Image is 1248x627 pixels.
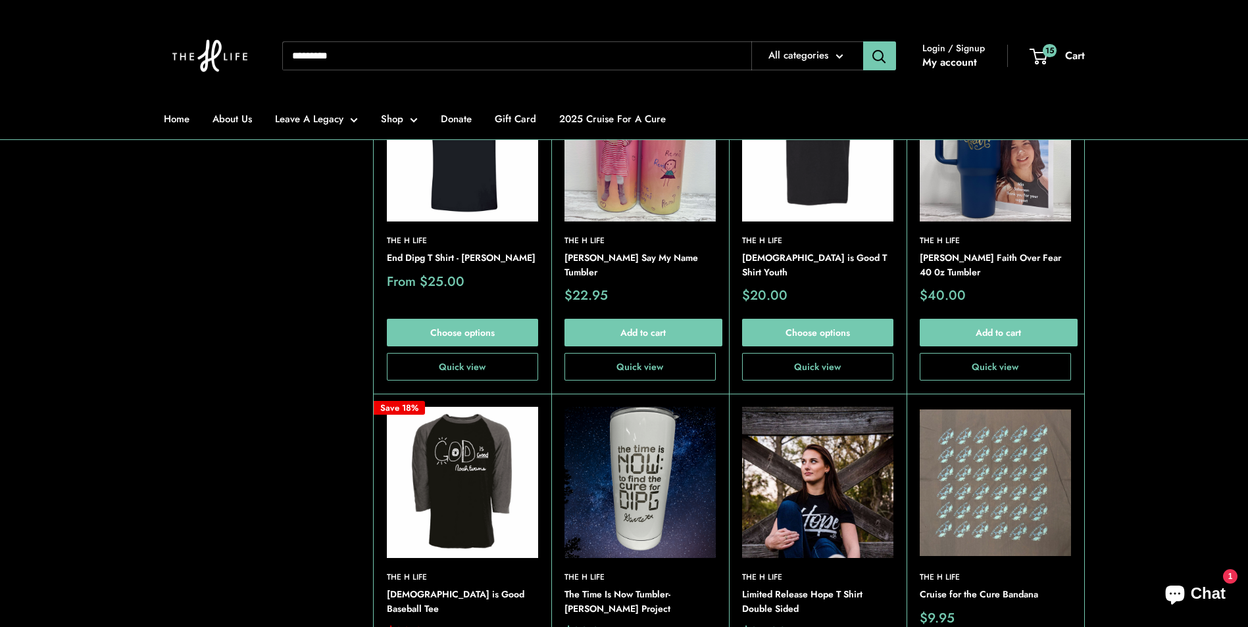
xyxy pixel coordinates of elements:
[742,289,787,302] span: $20.00
[920,235,1071,247] a: The H Life
[387,251,538,266] a: End Dipg T Shirt - [PERSON_NAME]
[742,407,893,558] img: Limited Release Hope T Shirt Double Sided
[920,571,1071,584] a: The H Life
[387,275,464,289] span: From $25.00
[387,407,538,558] a: God is Good Baseball TeeGod is Good Baseball Tee
[387,70,538,221] img: End Dipg T Shirt - Garrett Weber
[922,39,985,57] span: Login / Signup
[381,110,418,128] a: Shop
[495,110,536,128] a: Gift Card
[922,53,977,72] a: My account
[564,353,716,381] button: Quick view
[441,110,472,128] a: Donate
[920,612,955,625] span: $9.95
[1065,48,1085,63] span: Cart
[920,70,1071,221] img: Mia Saberson Faith Over Fear 40 0z Tumbler
[920,251,1071,279] a: [PERSON_NAME] Faith Over Fear 40 0z Tumbler
[564,235,716,247] a: The H Life
[1031,46,1085,66] a: 15 Cart
[920,289,966,302] span: $40.00
[387,407,538,558] img: God is Good Baseball Tee
[920,353,1071,381] button: Quick view
[564,407,716,558] img: The Time Is Now Tumbler- Garrett Weber Project
[387,588,538,616] a: [DEMOGRAPHIC_DATA] is Good Baseball Tee
[564,588,716,616] a: The Time Is Now Tumbler- [PERSON_NAME] Project
[742,70,893,221] a: God is Good T Shirt YouthGod is Good T Shirt Youth
[559,110,666,128] a: 2025 Cruise For A Cure
[564,70,716,221] img: Remi Faye McDaniel Say My Name Tumbler
[742,251,893,279] a: [DEMOGRAPHIC_DATA] is Good T Shirt Youth
[742,571,893,584] a: The H Life
[863,41,896,70] button: Search
[742,407,893,558] a: Limited Release Hope T Shirt Double SidedLimited Release Hope T Shirt Double Sided
[374,401,425,415] span: Save 18%
[164,13,256,99] img: The H Life
[742,319,893,346] a: Choose options
[742,70,893,221] img: God is Good T Shirt Youth
[920,407,1071,558] img: Cruise for the Cure Bandana
[387,571,538,584] a: The H Life
[564,251,716,279] a: [PERSON_NAME] Say My Name Tumbler
[1042,43,1056,57] span: 15
[387,353,538,381] button: Quick view
[564,571,716,584] a: The H Life
[1153,574,1237,616] inbox-online-store-chat: Shopify online store chat
[564,289,608,302] span: $22.95
[212,110,252,128] a: About Us
[282,41,751,70] input: Search...
[387,235,538,247] a: The H Life
[920,588,1071,602] a: Cruise for the Cure Bandana
[742,353,893,381] button: Quick view
[742,235,893,247] a: The H Life
[920,319,1078,346] button: Add to cart
[164,110,189,128] a: Home
[742,588,893,616] a: Limited Release Hope T Shirt Double Sided
[564,319,722,346] button: Add to cart
[387,70,538,221] a: End Dipg T Shirt - Garrett WeberEnd Dipg T Shirt - Garrett Weber
[275,110,358,128] a: Leave A Legacy
[387,319,538,346] a: Choose options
